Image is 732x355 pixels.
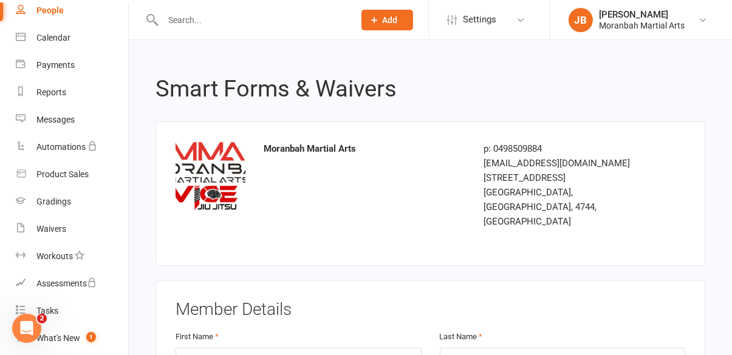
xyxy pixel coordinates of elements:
span: 2 [37,314,47,323]
div: Tasks [36,306,58,316]
a: Product Sales [16,161,128,188]
div: Moranbah Martial Arts [599,20,685,31]
div: Waivers [36,224,66,234]
label: First Name [176,331,219,343]
a: Workouts [16,243,128,270]
span: 1 [86,332,96,342]
a: Messages [16,106,128,134]
div: Gradings [36,197,71,206]
div: Workouts [36,251,73,261]
h2: Smart Forms & Waivers [156,76,705,102]
span: Settings [463,6,496,33]
a: Payments [16,52,128,79]
div: Reports [36,87,66,97]
input: Search... [159,12,346,29]
div: What's New [36,333,80,343]
div: [GEOGRAPHIC_DATA], [GEOGRAPHIC_DATA], 4744, [GEOGRAPHIC_DATA] [484,185,641,229]
a: Gradings [16,188,128,215]
img: logo.png [176,141,245,211]
div: Automations [36,142,86,152]
div: JB [569,8,593,32]
strong: Moranbah Martial Arts [264,143,356,154]
a: Waivers [16,215,128,243]
div: Payments [36,60,75,70]
label: Last Name [440,331,483,343]
a: Calendar [16,24,128,52]
div: [PERSON_NAME] [599,9,685,20]
span: Add [383,15,398,25]
div: Assessments [36,279,97,288]
a: Reports [16,79,128,106]
div: p: 0498509884 [484,141,641,156]
div: [STREET_ADDRESS] [484,171,641,185]
a: Assessments [16,270,128,297]
a: What's New1 [16,325,128,352]
a: Tasks [16,297,128,325]
button: Add [361,10,413,30]
div: Calendar [36,33,70,42]
div: Messages [36,115,75,124]
h3: Member Details [176,300,685,319]
div: People [36,5,64,15]
iframe: Intercom live chat [12,314,41,343]
div: Product Sales [36,169,89,179]
a: Automations [16,134,128,161]
div: [EMAIL_ADDRESS][DOMAIN_NAME] [484,156,641,171]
